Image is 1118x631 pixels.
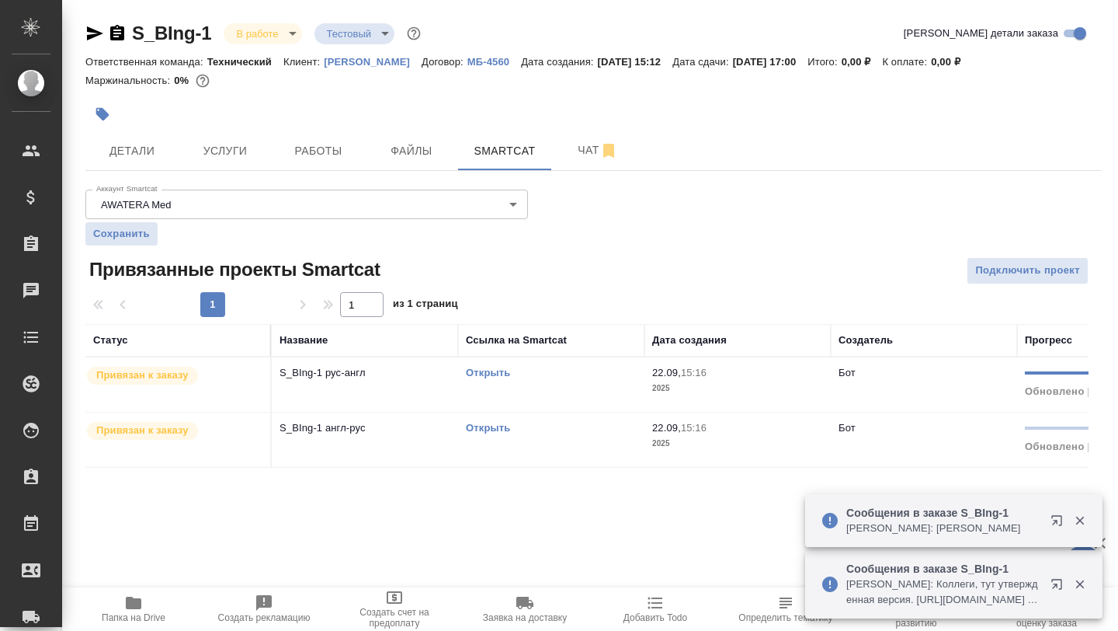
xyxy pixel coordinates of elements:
[599,141,618,160] svg: Отписаться
[733,56,808,68] p: [DATE] 17:00
[738,612,832,623] span: Определить тематику
[598,56,673,68] p: [DATE] 15:12
[467,54,521,68] a: МБ-4560
[652,367,681,378] p: 22.09,
[1064,514,1095,528] button: Закрыть
[193,71,213,91] button: 3422.25 RUB;
[108,24,127,43] button: Скопировать ссылку
[672,56,732,68] p: Дата сдачи:
[882,56,931,68] p: К оплате:
[846,577,1040,608] p: [PERSON_NAME]: Коллеги, тут утвержденная версия. [URL][DOMAIN_NAME] С Леной обсудили.
[93,333,128,348] div: Статус
[188,141,262,161] span: Услуги
[652,436,823,451] p: 2025
[466,367,510,378] a: Открыть
[279,420,450,436] p: S_BIng-1 англ-рус
[68,587,199,631] button: Папка на Drive
[339,607,450,629] span: Создать счет на предоплату
[652,333,727,348] div: Дата создания
[85,222,158,246] button: Сохранить
[393,295,458,317] span: из 1 страниц
[807,56,841,68] p: Итого:
[132,23,211,44] a: S_BIng-1
[720,587,851,631] button: Определить тематику
[931,56,972,68] p: 0,00 ₽
[1064,577,1095,591] button: Закрыть
[838,333,893,348] div: Создатель
[1041,505,1078,542] button: Открыть в новой вкладке
[590,587,720,631] button: Добавить Todo
[85,190,528,219] div: AWATERA Med
[561,141,635,160] span: Чат
[329,587,460,631] button: Создать счет на предоплату
[96,198,176,211] button: AWATERA Med
[904,26,1058,41] span: [PERSON_NAME] детали заказа
[460,587,590,631] button: Заявка на доставку
[314,23,395,44] div: В работе
[466,422,510,434] a: Открыть
[404,23,424,44] button: Доп статусы указывают на важность/срочность заказа
[322,27,377,40] button: Тестовый
[85,97,120,131] button: Добавить тэг
[374,141,449,161] span: Файлы
[975,262,1080,280] span: Подключить проект
[967,257,1088,284] button: Подключить проект
[652,422,681,434] p: 22.09,
[85,257,380,282] span: Привязанные проекты Smartcat
[466,333,567,348] div: Ссылка на Smartcat
[85,56,207,68] p: Ответственная команда:
[96,368,189,383] p: Привязан к заказу
[467,141,542,161] span: Smartcat
[174,75,193,86] p: 0%
[623,612,687,623] span: Добавить Todo
[681,422,707,434] p: 15:16
[231,27,283,40] button: В работе
[846,521,1040,536] p: [PERSON_NAME]: [PERSON_NAME]
[483,612,567,623] span: Заявка на доставку
[838,367,856,378] p: Бот
[324,54,422,68] a: [PERSON_NAME]
[96,423,189,438] p: Привязан к заказу
[1025,333,1072,348] div: Прогресс
[85,24,104,43] button: Скопировать ссылку для ЯМессенджера
[681,367,707,378] p: 15:16
[207,56,283,68] p: Технический
[279,365,450,381] p: S_BIng-1 рус-англ
[95,141,169,161] span: Детали
[324,56,422,68] p: [PERSON_NAME]
[846,561,1040,577] p: Сообщения в заказе S_BIng-1
[224,23,301,44] div: В работе
[102,612,165,623] span: Папка на Drive
[281,141,356,161] span: Работы
[218,612,311,623] span: Создать рекламацию
[1041,569,1078,606] button: Открыть в новой вкладке
[85,75,174,86] p: Маржинальность:
[842,56,883,68] p: 0,00 ₽
[467,56,521,68] p: МБ-4560
[279,333,328,348] div: Название
[652,381,823,396] p: 2025
[521,56,597,68] p: Дата создания:
[283,56,324,68] p: Клиент:
[846,505,1040,521] p: Сообщения в заказе S_BIng-1
[422,56,467,68] p: Договор:
[199,587,329,631] button: Создать рекламацию
[838,422,856,434] p: Бот
[93,226,150,242] span: Сохранить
